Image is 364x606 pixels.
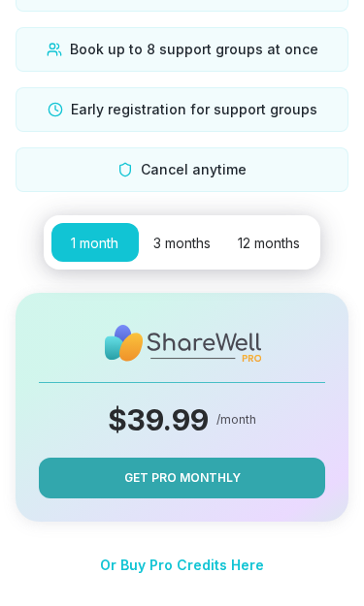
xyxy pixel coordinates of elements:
[71,100,317,119] span: Early registration for support groups
[124,469,241,487] span: Get Pro Monthly
[39,458,325,498] button: Get Pro Monthly
[71,235,118,251] span: 1 month
[100,557,264,573] span: Or Buy Pro Credits Here
[70,40,318,59] span: Book up to 8 support groups at once
[141,160,247,179] span: Cancel anytime
[139,223,226,262] button: 3 months
[51,223,139,262] button: 1 month
[238,235,300,251] span: 12 months
[100,545,264,586] button: Or Buy Pro Credits Here
[225,223,313,262] button: 12 months
[153,235,211,251] span: 3 months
